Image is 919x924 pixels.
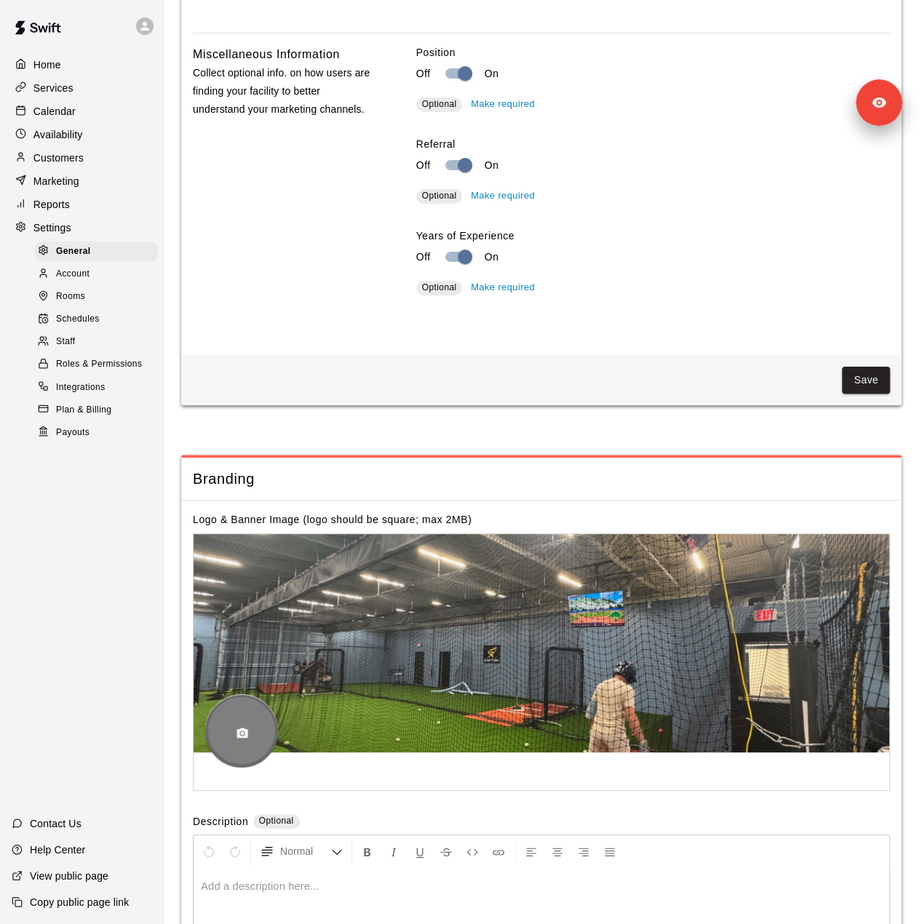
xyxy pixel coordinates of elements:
p: Home [33,57,61,72]
span: Optional [259,816,294,826]
label: Years of Experience [416,228,890,243]
span: Optional [422,99,457,109]
a: Customers [12,147,152,169]
a: Availability [12,124,152,146]
span: Integrations [56,381,106,395]
div: General [35,242,158,262]
button: Format Strikethrough [434,838,458,864]
h6: Miscellaneous Information [193,45,340,64]
div: Staff [35,332,158,352]
a: Staff [35,331,164,354]
button: Formatting Options [254,838,349,864]
span: Payouts [56,426,89,440]
button: Center Align [545,838,570,864]
button: Insert Code [460,838,485,864]
span: Schedules [56,312,100,327]
div: Payouts [35,423,158,443]
label: Position [416,45,890,60]
span: Roles & Permissions [56,357,142,372]
a: Reports [12,194,152,215]
p: Customers [33,151,84,165]
button: Format Italics [381,838,406,864]
a: Marketing [12,170,152,192]
div: Schedules [35,309,158,330]
label: Referral [416,137,890,151]
a: Calendar [12,100,152,122]
span: Plan & Billing [56,403,111,418]
a: General [35,240,164,263]
span: General [56,244,91,259]
div: Plan & Billing [35,400,158,421]
p: Off [416,158,431,173]
span: Account [56,267,89,282]
p: On [485,250,499,265]
a: Services [12,77,152,99]
p: On [485,158,499,173]
span: Branding [193,469,890,489]
button: Justify Align [597,838,622,864]
label: Description [193,814,248,831]
button: Insert Link [486,838,511,864]
p: On [485,66,499,81]
label: Logo & Banner Image (logo should be square; max 2MB) [193,514,472,525]
button: Undo [196,838,221,864]
a: Schedules [35,308,164,331]
a: Roles & Permissions [35,354,164,376]
p: Collect optional info. on how users are finding your facility to better understand your marketing... [193,64,374,119]
a: Payouts [35,421,164,444]
span: Optional [422,282,457,292]
a: Integrations [35,376,164,399]
button: Format Underline [407,838,432,864]
div: Rooms [35,287,158,307]
button: Left Align [519,838,544,864]
span: Optional [422,191,457,201]
p: View public page [30,869,108,883]
p: Marketing [33,174,79,188]
a: Plan & Billing [35,399,164,421]
button: Make required [467,93,538,116]
a: Account [35,263,164,285]
p: Off [416,66,431,81]
button: Right Align [571,838,596,864]
button: Make required [467,276,538,299]
div: Integrations [35,378,158,398]
p: Calendar [33,104,76,119]
p: Contact Us [30,816,81,831]
a: Rooms [35,286,164,308]
p: Availability [33,127,83,142]
div: Account [35,264,158,284]
button: Make required [467,185,538,207]
div: Roles & Permissions [35,354,158,375]
button: Save [842,367,890,394]
button: Format Bold [355,838,380,864]
p: Help Center [30,843,85,857]
a: Settings [12,217,152,239]
p: Copy public page link [30,895,129,909]
span: Rooms [56,290,85,304]
span: Normal [280,844,331,859]
p: Off [416,250,431,265]
span: Staff [56,335,75,349]
p: Reports [33,197,70,212]
button: Redo [223,838,247,864]
p: Services [33,81,73,95]
a: Home [12,54,152,76]
p: Settings [33,220,71,235]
